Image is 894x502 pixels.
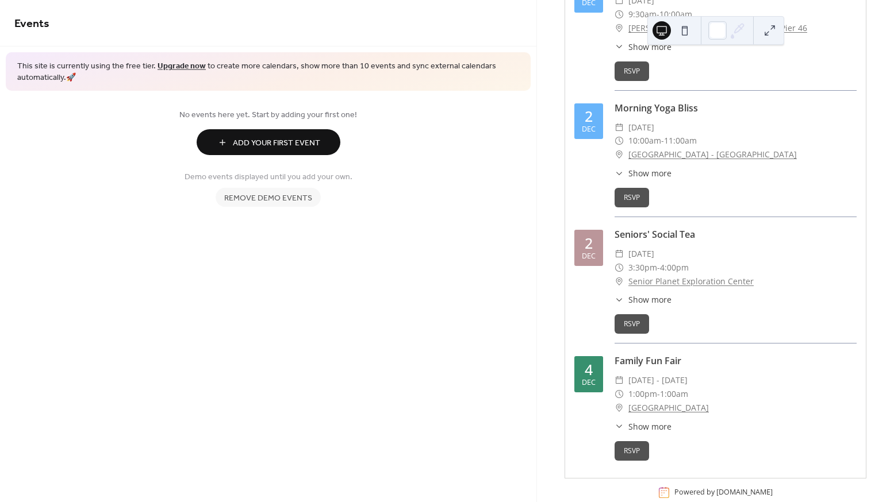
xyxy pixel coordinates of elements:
[158,59,206,74] a: Upgrade now
[185,171,352,183] span: Demo events displayed until you add your own.
[628,167,672,179] span: Show more
[659,7,692,21] span: 10:00am
[628,420,672,433] span: Show more
[582,253,596,260] div: Dec
[585,109,593,123] div: 2
[582,379,596,387] div: Dec
[615,167,672,179] button: ​Show more
[582,126,596,133] div: Dec
[615,441,649,461] button: RSVP
[628,134,661,148] span: 10:00am
[661,134,664,148] span: -
[615,134,624,148] div: ​
[615,61,649,81] button: RSVP
[615,7,624,21] div: ​
[615,41,624,53] div: ​
[585,362,593,377] div: 4
[628,294,672,306] span: Show more
[615,148,624,161] div: ​
[628,261,657,275] span: 3:30pm
[657,261,660,275] span: -
[615,354,857,368] div: Family Fun Fair
[716,488,773,497] a: [DOMAIN_NAME]
[615,401,624,415] div: ​
[657,7,659,21] span: -
[615,387,624,401] div: ​
[615,41,672,53] button: ​Show more
[615,420,624,433] div: ​
[664,134,697,148] span: 11:00am
[233,137,320,149] span: Add Your First Event
[628,41,672,53] span: Show more
[657,387,660,401] span: -
[615,167,624,179] div: ​
[615,314,649,334] button: RSVP
[585,236,593,250] div: 2
[17,61,519,83] span: This site is currently using the free tier. to create more calendars, show more than 10 events an...
[224,192,312,204] span: Remove demo events
[14,13,49,35] span: Events
[615,373,624,387] div: ​
[628,7,657,21] span: 9:30am
[615,247,624,261] div: ​
[615,294,672,306] button: ​Show more
[628,373,688,387] span: [DATE] - [DATE]
[615,420,672,433] button: ​Show more
[615,21,624,35] div: ​
[628,247,654,261] span: [DATE]
[660,261,689,275] span: 4:00pm
[615,121,624,134] div: ​
[615,261,624,275] div: ​
[628,21,807,35] a: [PERSON_NAME][GEOGRAPHIC_DATA] - Pier 46
[628,148,797,161] a: [GEOGRAPHIC_DATA] - [GEOGRAPHIC_DATA]
[615,227,857,241] div: Seniors' Social Tea
[628,275,754,288] a: Senior Planet Exploration Center
[14,129,522,155] a: Add Your First Event
[216,188,321,207] button: Remove demo events
[615,101,857,115] div: Morning Yoga Bliss
[615,294,624,306] div: ​
[628,401,709,415] a: [GEOGRAPHIC_DATA]
[674,488,773,497] div: Powered by
[660,387,688,401] span: 1:00am
[14,109,522,121] span: No events here yet. Start by adding your first one!
[615,188,649,207] button: RSVP
[628,121,654,134] span: [DATE]
[615,275,624,288] div: ​
[197,129,340,155] button: Add Your First Event
[628,387,657,401] span: 1:00pm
